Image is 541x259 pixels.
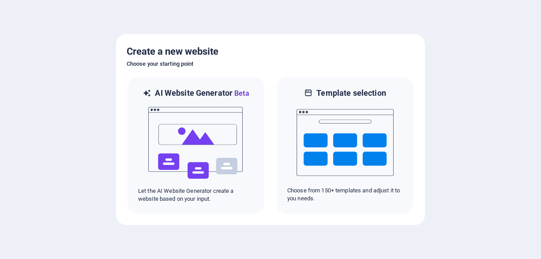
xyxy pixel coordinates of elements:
[276,76,414,214] div: Template selectionChoose from 150+ templates and adjust it to you needs.
[155,88,249,99] h6: AI Website Generator
[127,59,414,69] h6: Choose your starting point
[287,187,403,203] p: Choose from 150+ templates and adjust it to you needs.
[127,45,414,59] h5: Create a new website
[233,89,249,98] span: Beta
[138,187,254,203] p: Let the AI Website Generator create a website based on your input.
[127,76,265,214] div: AI Website GeneratorBetaaiLet the AI Website Generator create a website based on your input.
[316,88,386,98] h6: Template selection
[147,99,244,187] img: ai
